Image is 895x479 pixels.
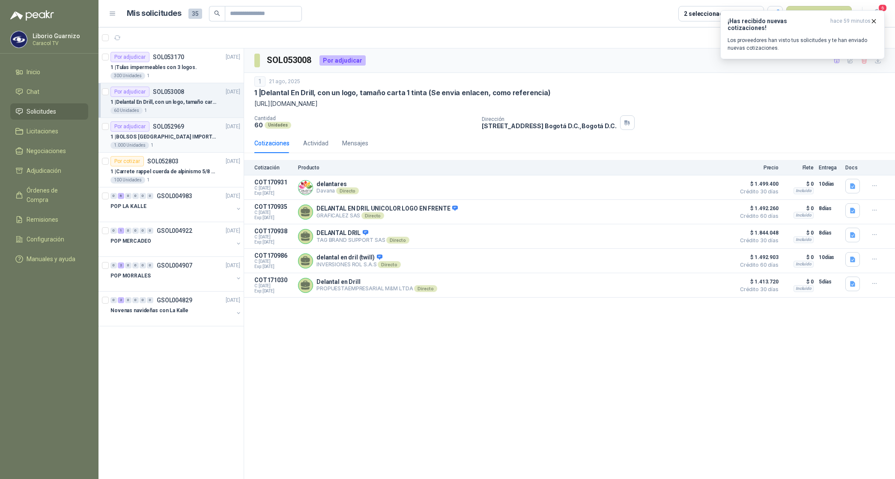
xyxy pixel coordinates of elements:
div: 0 [147,262,153,268]
span: Negociaciones [27,146,66,156]
p: 1 | Tulas impermeables con 3 logos. [110,63,197,72]
p: 1 | BOLSOS [GEOGRAPHIC_DATA] IMPORTADO [GEOGRAPHIC_DATA]-397-1 [110,133,217,141]
p: Cotización [254,165,293,171]
p: delantares [316,181,359,187]
img: Logo peakr [10,10,54,21]
p: Precio [736,165,779,171]
p: [DATE] [226,296,240,304]
span: Exp: [DATE] [254,240,293,245]
div: 0 [110,193,117,199]
p: [STREET_ADDRESS] Bogotá D.C. , Bogotá D.C. [482,122,616,130]
span: Remisiones [27,215,58,224]
div: 0 [132,297,139,303]
p: Producto [298,165,731,171]
div: 0 [125,297,131,303]
div: 0 [140,297,146,303]
p: Entrega [819,165,840,171]
div: 0 [125,228,131,234]
div: 2 [118,297,124,303]
p: INVERSIONES ROL S.A.S [316,261,401,268]
div: 0 [147,193,153,199]
span: Órdenes de Compra [27,186,80,205]
p: 10 días [819,179,840,189]
p: GRAFICALEZ SAS [316,212,458,219]
div: Cotizaciones [254,139,289,148]
h3: SOL053008 [267,54,313,67]
p: [DATE] [226,157,240,166]
p: DELANTAL DRIL [316,229,409,237]
span: Manuales y ayuda [27,254,75,264]
div: 100 Unidades [110,177,145,184]
p: SOL053170 [153,54,184,60]
span: C: [DATE] [254,283,293,289]
a: Remisiones [10,211,88,228]
p: Caracol TV [33,41,86,46]
span: 35 [188,9,202,19]
p: GSOL004983 [157,193,192,199]
span: Configuración [27,235,64,244]
div: 0 [132,228,139,234]
span: $ 1.492.903 [736,252,779,262]
p: 1 [147,177,149,184]
span: C: [DATE] [254,210,293,215]
p: TAG BRAND SUPPORT SAS [316,237,409,244]
div: Mensajes [342,139,368,148]
span: search [214,10,220,16]
span: C: [DATE] [254,235,293,240]
a: Negociaciones [10,143,88,159]
div: Unidades [265,122,291,129]
div: 60 Unidades [110,107,143,114]
p: 8 días [819,228,840,238]
button: Nueva solicitud [786,6,852,21]
p: Los proveedores han visto tus solicitudes y te han enviado nuevas cotizaciones. [728,36,877,52]
p: Delantal en Drill [316,278,437,285]
a: Por adjudicarSOL053008[DATE] 1 |Delantal En Drill, con un logo, tamaño carta 1 tinta (Se envia en... [98,83,244,118]
p: SOL052803 [147,158,179,164]
div: 0 [140,193,146,199]
img: Company Logo [298,181,313,195]
p: [DATE] [226,262,240,270]
p: 1 | Delantal En Drill, con un logo, tamaño carta 1 tinta (Se envia enlacen, como referencia) [254,88,551,97]
p: POP MERCADEO [110,237,151,245]
p: $ 0 [784,252,814,262]
div: 0 [132,262,139,268]
p: COT170931 [254,179,293,186]
p: $ 0 [784,203,814,214]
span: Crédito 60 días [736,262,779,268]
h3: ¡Has recibido nuevas cotizaciones! [728,18,827,31]
p: Cantidad [254,115,475,121]
a: Adjudicación [10,163,88,179]
button: ¡Has recibido nuevas cotizaciones!hace 59 minutos Los proveedores han visto tus solicitudes y te ... [720,10,885,59]
p: 1 [144,107,147,114]
div: Por cotizar [110,156,144,166]
p: delantal en dril (twill) [316,254,401,262]
span: Solicitudes [27,107,56,116]
div: Incluido [794,285,814,292]
div: 0 [147,297,153,303]
span: hace 59 minutos [830,18,871,31]
div: Incluido [794,212,814,219]
div: 1.000 Unidades [110,142,149,149]
p: 10 días [819,252,840,262]
div: 0 [110,297,117,303]
p: SOL052969 [153,124,184,130]
p: COT170986 [254,252,293,259]
span: $ 1.499.400 [736,179,779,189]
a: Por cotizarSOL052803[DATE] 1 |Carrete rappel cuerda de alpinismo 5/8 negra 16mm100 Unidades1 [98,153,244,187]
div: Incluido [794,236,814,243]
a: Inicio [10,64,88,80]
span: Crédito 30 días [736,287,779,292]
p: SOL053008 [153,89,184,95]
p: Novenas navideñas con La Kalle [110,307,188,315]
div: Directo [361,212,384,219]
p: $ 0 [784,277,814,287]
span: Inicio [27,67,40,77]
p: $ 0 [784,179,814,189]
a: Manuales y ayuda [10,251,88,267]
p: [DATE] [226,88,240,96]
p: [DATE] [226,53,240,61]
div: Por adjudicar [319,55,366,66]
p: [DATE] [226,123,240,131]
p: Dirección [482,116,616,122]
img: Company Logo [11,31,27,48]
